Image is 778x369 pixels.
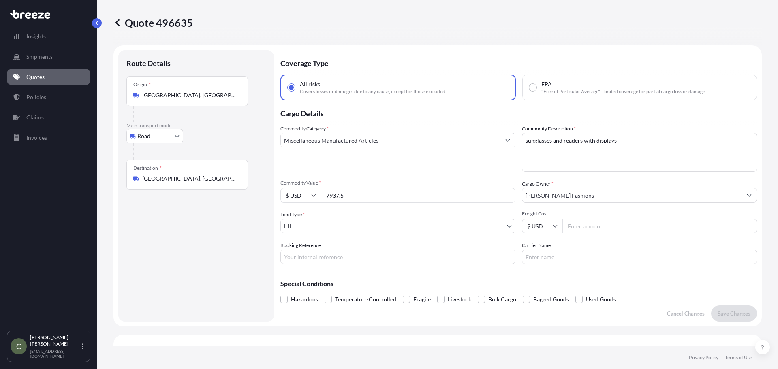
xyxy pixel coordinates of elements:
[26,73,45,81] p: Quotes
[725,354,752,361] a: Terms of Use
[288,84,295,91] input: All risksCovers losses or damages due to any cause, except for those excluded
[7,28,90,45] a: Insights
[30,334,80,347] p: [PERSON_NAME] [PERSON_NAME]
[500,133,515,147] button: Show suggestions
[541,80,552,88] span: FPA
[448,293,471,305] span: Livestock
[126,122,266,129] p: Main transport mode
[26,32,46,41] p: Insights
[533,293,569,305] span: Bagged Goods
[300,88,445,95] span: Covers losses or damages due to any cause, except for those excluded
[522,211,757,217] span: Freight Cost
[541,88,705,95] span: "Free of Particular Average" - limited coverage for partial cargo loss or damage
[689,354,718,361] a: Privacy Policy
[522,241,551,250] label: Carrier Name
[280,219,515,233] button: LTL
[522,180,554,188] label: Cargo Owner
[142,91,238,99] input: Origin
[7,49,90,65] a: Shipments
[667,309,705,318] p: Cancel Changes
[522,133,757,172] textarea: sunglasses and readers with displays
[280,100,757,125] p: Cargo Details
[133,165,162,171] div: Destination
[126,129,183,143] button: Select transport
[488,293,516,305] span: Bulk Cargo
[291,293,318,305] span: Hazardous
[26,113,44,122] p: Claims
[522,188,742,203] input: Full name
[660,305,711,322] button: Cancel Changes
[133,81,151,88] div: Origin
[280,250,515,264] input: Your internal reference
[26,53,53,61] p: Shipments
[280,125,329,133] label: Commodity Category
[142,175,238,183] input: Destination
[280,50,757,75] p: Coverage Type
[718,309,750,318] p: Save Changes
[413,293,431,305] span: Fragile
[137,132,150,140] span: Road
[126,58,171,68] p: Route Details
[300,80,320,88] span: All risks
[280,241,321,250] label: Booking Reference
[335,293,396,305] span: Temperature Controlled
[280,180,515,186] span: Commodity Value
[742,188,757,203] button: Show suggestions
[280,211,305,219] span: Load Type
[711,305,757,322] button: Save Changes
[586,293,616,305] span: Used Goods
[113,16,193,29] p: Quote 496635
[7,69,90,85] a: Quotes
[522,125,576,133] label: Commodity Description
[321,188,515,203] input: Type amount
[7,89,90,105] a: Policies
[522,250,757,264] input: Enter name
[30,349,80,358] p: [EMAIL_ADDRESS][DOMAIN_NAME]
[529,84,536,91] input: FPA"Free of Particular Average" - limited coverage for partial cargo loss or damage
[7,109,90,126] a: Claims
[280,280,757,287] p: Special Conditions
[16,342,21,350] span: C
[562,219,757,233] input: Enter amount
[26,93,46,101] p: Policies
[281,133,500,147] input: Select a commodity type
[26,134,47,142] p: Invoices
[284,222,293,230] span: LTL
[7,130,90,146] a: Invoices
